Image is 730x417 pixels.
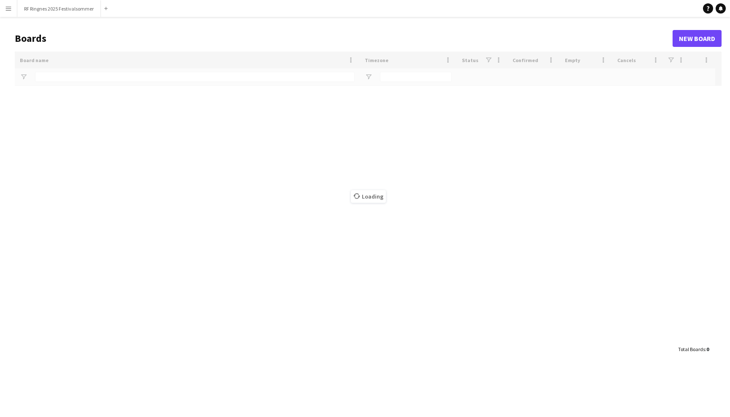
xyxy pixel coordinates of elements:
[15,32,673,45] h1: Boards
[351,190,386,203] span: Loading
[706,346,709,352] span: 0
[678,341,709,357] div: :
[673,30,722,47] a: New Board
[678,346,705,352] span: Total Boards
[17,0,101,17] button: RF Ringnes 2025 Festivalsommer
